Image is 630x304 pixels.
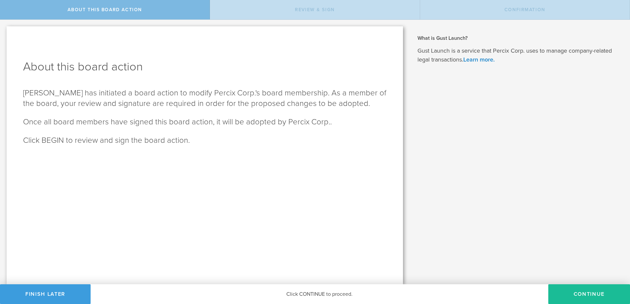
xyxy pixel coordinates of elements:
p: Once all board members have signed this board action, it will be adopted by Percix Corp.. [23,117,387,127]
button: Continue [548,284,630,304]
h1: About this board action [23,59,387,75]
span: Review & Sign [295,7,335,13]
a: Learn more. [463,56,495,63]
p: Gust Launch is a service that Percix Corp. uses to manage company-related legal transactions. [417,46,620,64]
div: Click CONTINUE to proceed. [91,284,548,304]
h2: What is Gust Launch? [417,35,620,42]
p: Click BEGIN to review and sign the board action. [23,135,387,146]
p: [PERSON_NAME] has initiated a board action to modify Percix Corp.'s board membership. As a member... [23,88,387,109]
span: Confirmation [504,7,545,13]
span: About this Board Action [68,7,142,13]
